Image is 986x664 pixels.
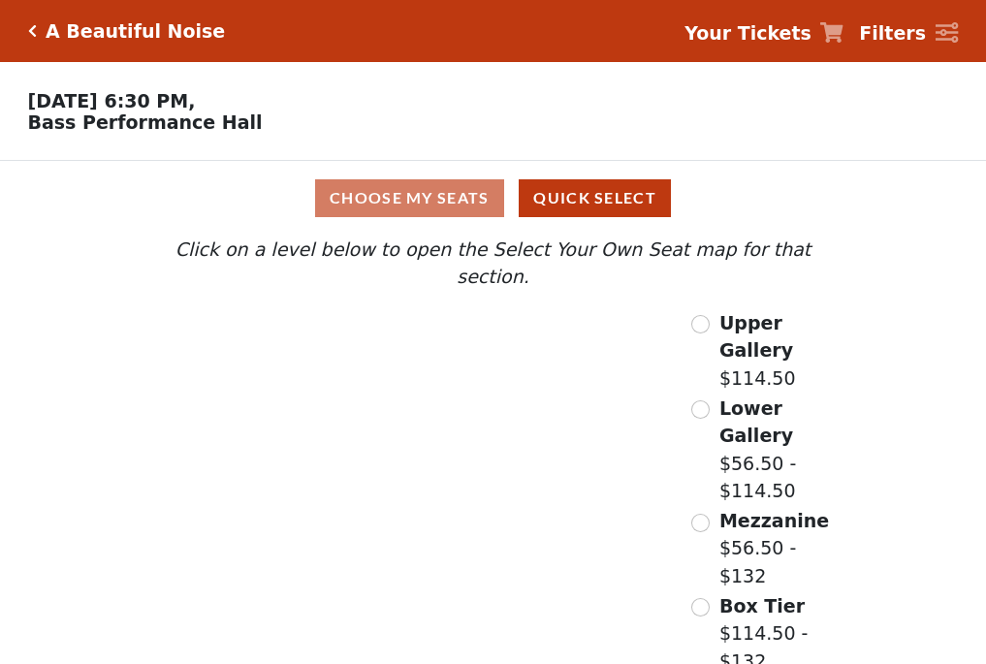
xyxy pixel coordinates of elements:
a: Click here to go back to filters [28,24,37,38]
strong: Filters [859,22,926,44]
a: Filters [859,19,958,47]
path: Lower Gallery - Seats Available: 61 [247,362,477,434]
a: Your Tickets [684,19,843,47]
label: $114.50 [719,309,849,393]
span: Mezzanine [719,510,829,531]
label: $56.50 - $114.50 [719,395,849,505]
path: Orchestra / Parterre Circle - Seats Available: 27 [351,499,571,632]
span: Lower Gallery [719,397,793,447]
span: Box Tier [719,595,805,617]
p: Click on a level below to open the Select Your Own Seat map for that section. [137,236,848,291]
h5: A Beautiful Noise [46,20,225,43]
span: Upper Gallery [719,312,793,362]
label: $56.50 - $132 [719,507,849,590]
button: Quick Select [519,179,671,217]
path: Upper Gallery - Seats Available: 298 [231,319,448,371]
strong: Your Tickets [684,22,811,44]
